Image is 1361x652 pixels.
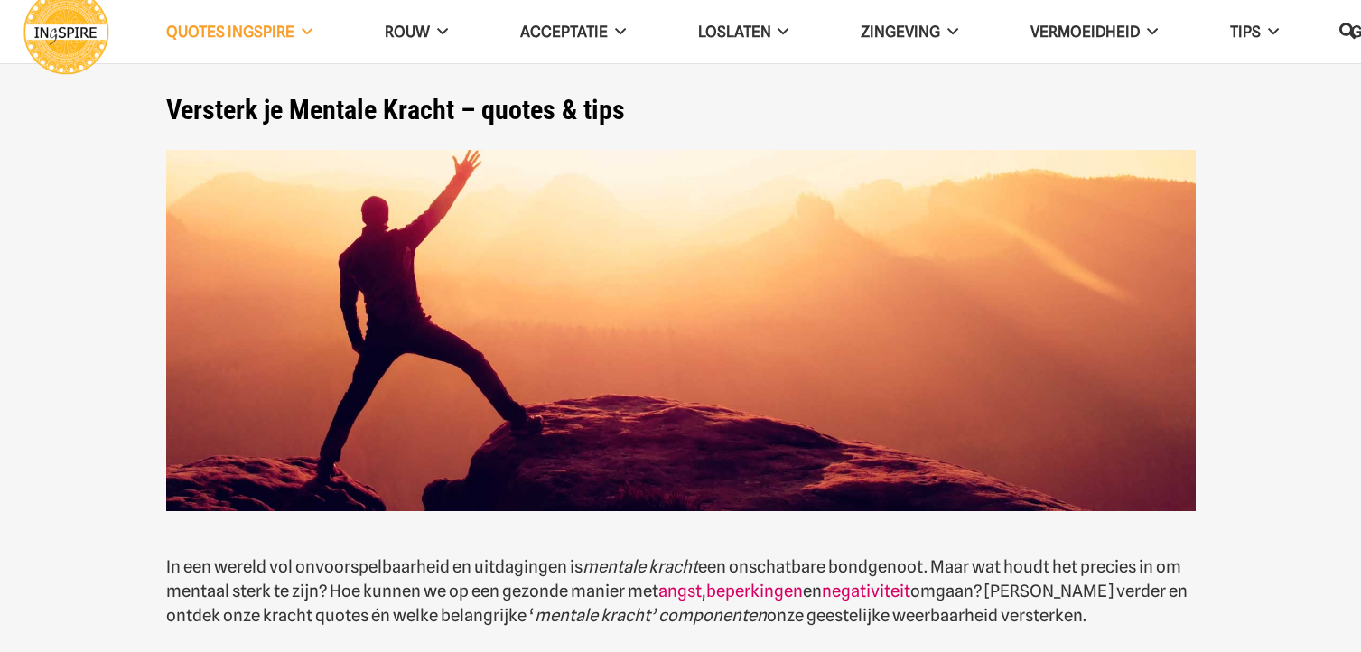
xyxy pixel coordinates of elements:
[166,94,1196,126] h1: Versterk je Mentale Kracht – quotes & tips
[662,9,825,55] a: Loslaten
[583,556,698,576] em: mentale kracht
[658,581,702,601] a: angst
[166,150,1196,512] img: Spreuken over moed, moedig zijn en mooie woorden over uitdaging en kracht - ingspire.nl
[706,581,803,601] a: beperkingen
[1030,23,1140,41] span: VERMOEIDHEID
[349,9,484,55] a: ROUW
[520,23,608,41] span: Acceptatie
[535,605,767,625] em: mentale kracht’ componenten
[822,581,910,601] a: negativiteit
[385,23,430,41] span: ROUW
[1230,23,1261,41] span: TIPS
[166,556,1188,625] span: In een wereld vol onvoorspelbaarheid en uitdagingen is een onschatbare bondgenoot. Maar wat houdt...
[825,9,994,55] a: Zingeving
[1194,9,1315,55] a: TIPS
[994,9,1194,55] a: VERMOEIDHEID
[484,9,662,55] a: Acceptatie
[166,23,294,41] span: QUOTES INGSPIRE
[698,23,771,41] span: Loslaten
[130,9,349,55] a: QUOTES INGSPIRE
[861,23,940,41] span: Zingeving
